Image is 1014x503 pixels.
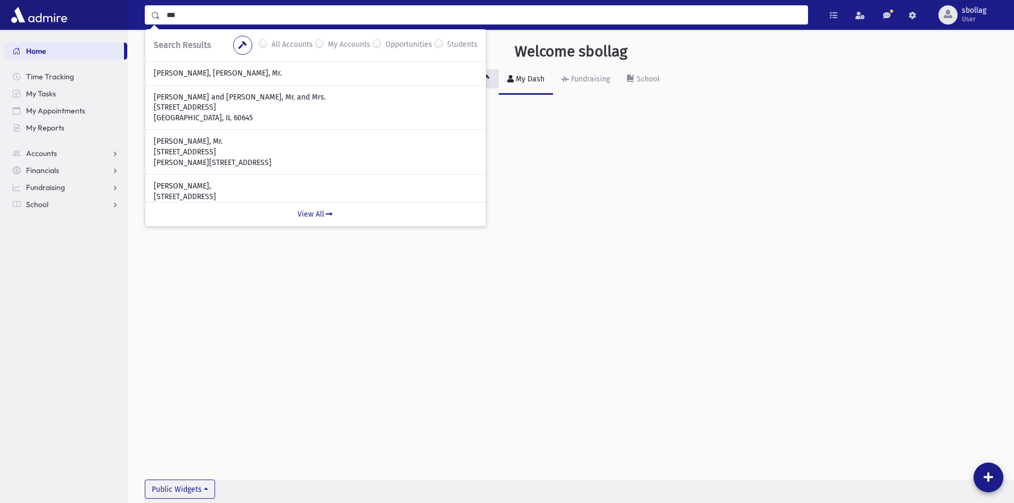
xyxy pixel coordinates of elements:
[26,72,74,81] span: Time Tracking
[4,196,127,213] a: School
[26,183,65,192] span: Fundraising
[962,15,986,23] span: User
[154,102,477,113] p: [STREET_ADDRESS]
[4,43,124,60] a: Home
[4,179,127,196] a: Fundraising
[553,65,619,95] a: Fundraising
[385,39,432,52] label: Opportunities
[4,102,127,119] a: My Appointments
[9,4,70,26] img: AdmirePro
[26,89,56,98] span: My Tasks
[154,147,477,158] p: [STREET_ADDRESS]
[619,65,668,95] a: School
[515,43,628,61] h3: Welcome sbollag
[26,200,48,209] span: School
[447,39,477,52] label: Students
[514,75,545,84] div: My Dash
[154,40,211,50] span: Search Results
[154,158,477,168] p: [PERSON_NAME][STREET_ADDRESS]
[499,65,553,95] a: My Dash
[569,75,610,84] div: Fundraising
[154,181,477,192] p: [PERSON_NAME],
[154,136,477,147] p: [PERSON_NAME], Mr.
[4,119,127,136] a: My Reports
[4,68,127,85] a: Time Tracking
[4,162,127,179] a: Financials
[145,202,486,226] a: View All
[154,68,477,79] p: [PERSON_NAME], [PERSON_NAME], Mr.
[328,39,370,52] label: My Accounts
[26,106,85,116] span: My Appointments
[634,75,659,84] div: School
[154,113,477,123] p: [GEOGRAPHIC_DATA], IL 60645
[4,145,127,162] a: Accounts
[271,39,313,52] label: All Accounts
[145,480,215,499] button: Public Widgets
[962,6,986,15] span: sbollag
[4,85,127,102] a: My Tasks
[154,92,477,103] p: [PERSON_NAME] and [PERSON_NAME], Mr. and Mrs.
[160,5,807,24] input: Search
[26,149,57,158] span: Accounts
[26,123,64,133] span: My Reports
[26,46,46,56] span: Home
[26,166,59,175] span: Financials
[154,192,477,202] p: [STREET_ADDRESS]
